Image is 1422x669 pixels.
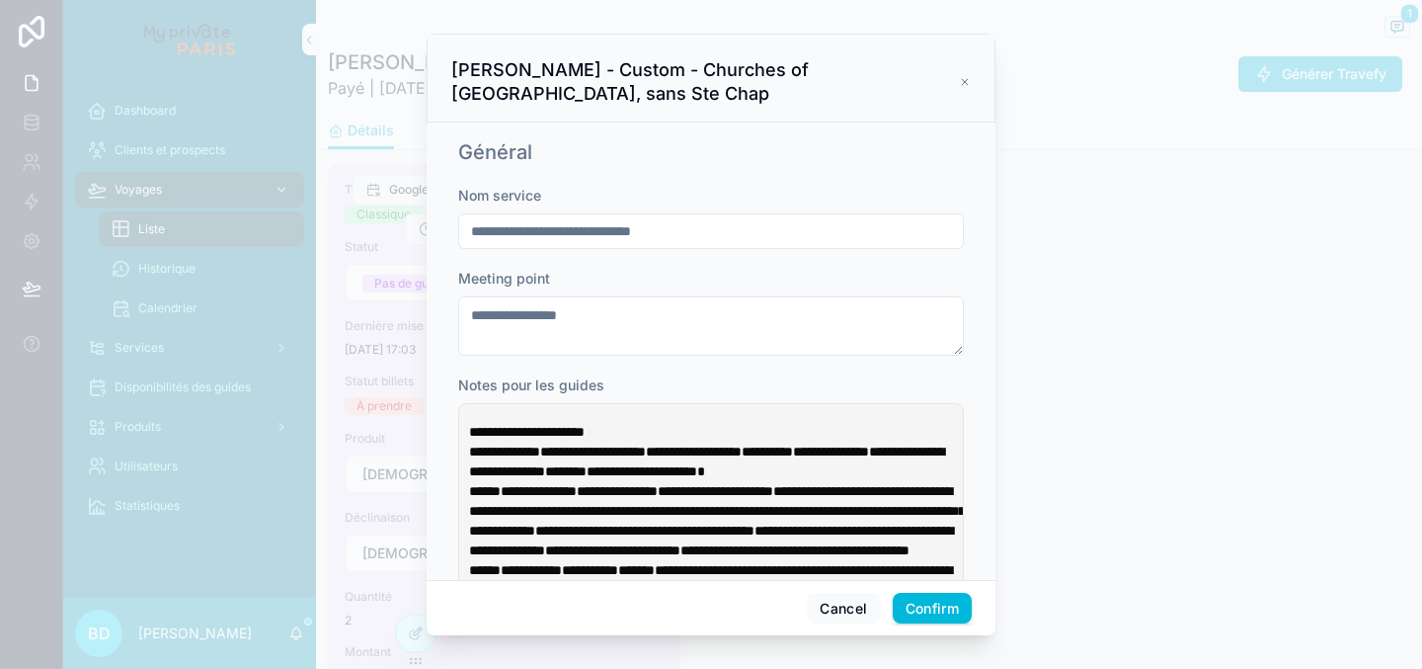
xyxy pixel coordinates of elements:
button: Confirm [893,593,972,625]
h1: Général [458,138,532,166]
button: Cancel [807,593,880,625]
span: Notes pour les guides [458,376,604,393]
span: Nom service [458,187,541,204]
span: Meeting point [458,270,550,287]
h3: [PERSON_NAME] - Custom - Churches of [GEOGRAPHIC_DATA], sans Ste Chap [451,58,959,106]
